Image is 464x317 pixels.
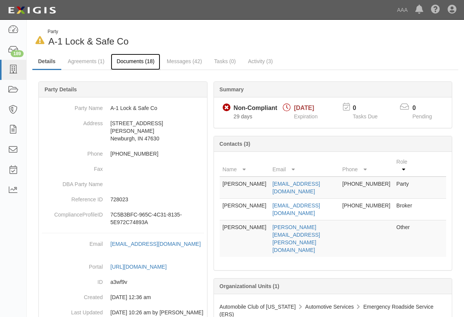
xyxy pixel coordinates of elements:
[111,54,160,70] a: Documents (18)
[110,211,204,226] p: 7C5B3BFC-965C-4C31-8135-5E972C74893A
[234,113,252,119] span: Since 09/09/2025
[353,104,387,113] p: 0
[11,50,24,57] div: 189
[431,5,440,14] i: Help Center - Complianz
[42,116,103,127] dt: Address
[305,304,354,310] span: Automotive Services
[234,104,277,113] div: Non-Compliant
[35,37,45,45] i: In Default since 09/23/2025
[220,141,250,147] b: Contacts (3)
[353,113,378,119] span: Tasks Due
[393,177,416,199] td: Party
[62,54,110,69] a: Agreements (1)
[393,220,416,257] td: Other
[412,113,432,119] span: Pending
[48,29,129,35] div: Party
[412,104,441,113] p: 0
[42,161,103,173] dt: Fax
[42,146,103,158] dt: Phone
[42,146,204,161] dd: [PHONE_NUMBER]
[220,177,269,199] td: [PERSON_NAME]
[220,199,269,220] td: [PERSON_NAME]
[42,100,103,112] dt: Party Name
[32,29,240,48] div: A-1 Lock & Safe Co
[45,86,77,92] b: Party Details
[273,181,320,194] a: [EMAIL_ADDRESS][DOMAIN_NAME]
[339,177,393,199] td: [PHONE_NUMBER]
[223,104,231,112] i: Non-Compliant
[161,54,208,69] a: Messages (42)
[42,207,103,218] dt: ComplianceProfileID
[32,54,61,70] a: Details
[42,192,103,203] dt: Reference ID
[110,196,204,203] p: 728023
[110,264,175,270] a: [URL][DOMAIN_NAME]
[42,305,103,316] dt: Last Updated
[42,100,204,116] dd: A-1 Lock & Safe Co
[42,290,103,301] dt: Created
[273,224,320,253] a: [PERSON_NAME][EMAIL_ADDRESS][PERSON_NAME][DOMAIN_NAME]
[42,274,204,290] dd: a3wf9v
[220,283,279,289] b: Organizational Units (1)
[273,202,320,216] a: [EMAIL_ADDRESS][DOMAIN_NAME]
[220,86,244,92] b: Summary
[393,199,416,220] td: Broker
[42,236,103,248] dt: Email
[209,54,242,69] a: Tasks (0)
[393,155,416,177] th: Role
[42,177,103,188] dt: DBA Party Name
[48,36,129,46] span: A-1 Lock & Safe Co
[339,199,393,220] td: [PHONE_NUMBER]
[393,2,411,18] a: AAA
[220,304,296,310] span: Automobile Club of [US_STATE]
[220,220,269,257] td: [PERSON_NAME]
[110,241,201,255] a: [EMAIL_ADDRESS][DOMAIN_NAME]
[6,3,58,17] img: logo-5460c22ac91f19d4615b14bd174203de0afe785f0fc80cf4dbbc73dc1793850b.png
[269,155,340,177] th: Email
[339,155,393,177] th: Phone
[294,105,314,111] span: [DATE]
[110,240,201,248] div: [EMAIL_ADDRESS][DOMAIN_NAME]
[42,259,103,271] dt: Portal
[42,274,103,286] dt: ID
[42,116,204,146] dd: [STREET_ADDRESS][PERSON_NAME] Newburgh, IN 47630
[294,113,317,119] span: Expiration
[242,54,278,69] a: Activity (3)
[42,290,204,305] dd: 03/10/2023 12:36 am
[220,155,269,177] th: Name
